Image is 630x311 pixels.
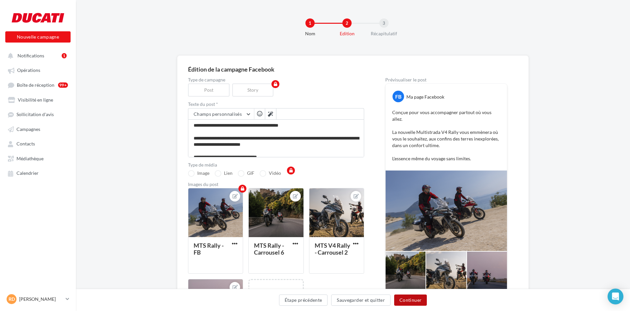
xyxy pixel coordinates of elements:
span: Boîte de réception [17,82,54,88]
a: Médiathèque [4,152,72,164]
div: Images du post [188,182,364,187]
span: Calendrier [16,171,39,176]
span: Notifications [17,53,44,58]
div: MTS Rally - Carrousel 6 [254,242,284,256]
span: Opérations [17,68,40,73]
div: Édition de la campagne Facebook [188,66,518,72]
a: Boîte de réception99+ [4,79,72,91]
span: Médiathèque [16,156,44,161]
span: Champs personnalisés [194,111,242,117]
div: 1 [62,53,67,58]
p: Conçue pour vous accompagner partout où vous allez. La nouvelle Multistrada V4 Rally vous emmèner... [392,109,500,162]
div: MTS Rally - FB [194,242,224,256]
a: RD [PERSON_NAME] [5,293,71,305]
a: Campagnes [4,123,72,135]
div: 99+ [58,82,68,88]
div: Edition [326,30,368,37]
div: Récapitulatif [363,30,405,37]
p: [PERSON_NAME] [19,296,63,302]
label: Type de média [188,163,364,167]
div: 1 [305,18,315,28]
span: Contacts [16,141,35,147]
a: Calendrier [4,167,72,179]
button: Champs personnalisés [188,109,254,120]
a: Contacts [4,138,72,149]
a: Opérations [4,64,72,76]
div: Nom [289,30,331,37]
div: Open Intercom Messenger [608,289,623,304]
div: FB [393,91,404,102]
a: Sollicitation d'avis [4,108,72,120]
a: Visibilité en ligne [4,94,72,106]
div: 3 [379,18,389,28]
label: Texte du post * [188,102,364,107]
button: Nouvelle campagne [5,31,71,43]
span: Visibilité en ligne [18,97,53,103]
div: Ma page Facebook [406,94,444,100]
label: Type de campagne [188,78,364,82]
span: RD [9,296,15,302]
div: 2 [342,18,352,28]
span: Sollicitation d'avis [16,112,54,117]
button: Continuer [394,295,427,306]
button: Notifications 1 [4,49,69,61]
button: Sauvegarder et quitter [331,295,391,306]
button: Étape précédente [279,295,328,306]
span: Campagnes [16,126,40,132]
div: Prévisualiser le post [385,78,507,82]
div: MTS V4 Rally - Carrousel 2 [315,242,350,256]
